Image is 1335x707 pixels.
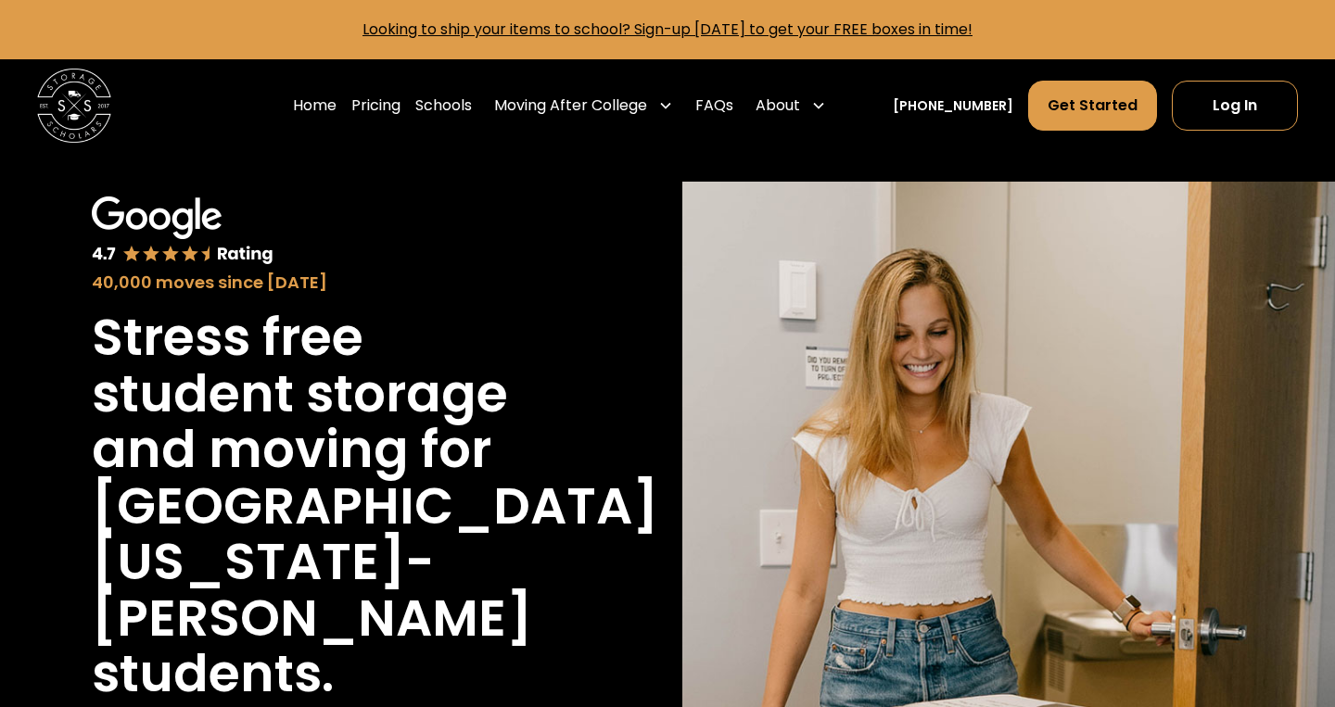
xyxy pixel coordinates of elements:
h1: Stress free student storage and moving for [92,309,562,478]
div: About [748,80,833,132]
a: FAQs [695,80,733,132]
img: Google 4.7 star rating [92,196,273,266]
a: Pricing [351,80,400,132]
a: Get Started [1028,81,1157,131]
a: Looking to ship your items to school? Sign-up [DATE] to get your FREE boxes in time! [362,19,973,40]
a: Home [293,80,337,132]
h1: students. [92,646,334,702]
a: Schools [415,80,472,132]
div: Moving After College [494,95,647,117]
img: Storage Scholars main logo [37,69,111,143]
h1: [GEOGRAPHIC_DATA][US_STATE]-[PERSON_NAME] [92,478,658,647]
a: Log In [1172,81,1298,131]
div: About [756,95,800,117]
div: Moving After College [487,80,680,132]
a: [PHONE_NUMBER] [893,96,1013,116]
div: 40,000 moves since [DATE] [92,270,562,295]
